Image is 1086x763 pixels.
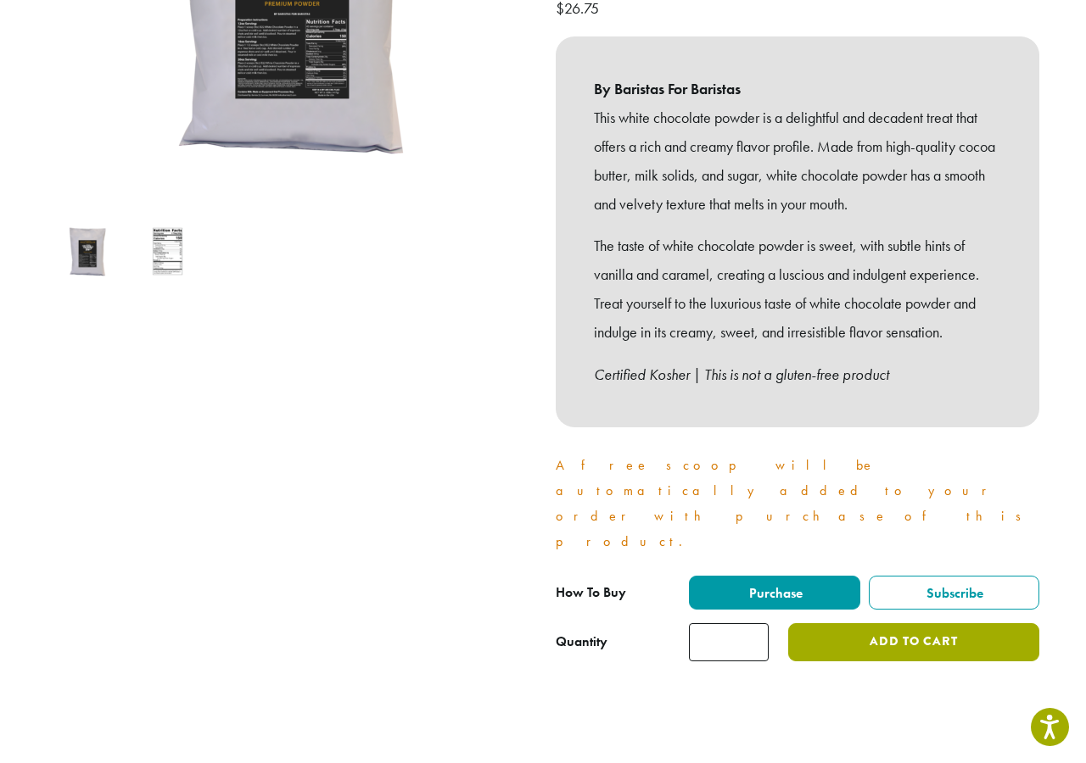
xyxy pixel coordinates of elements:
input: Product quantity [689,623,769,661]
a: A free scoop will be automatically added to your order with purchase of this product. [556,456,1033,550]
img: Barista 22 Sweet Ground White Chocolate Powder [53,218,120,285]
div: Quantity [556,632,607,652]
span: Subscribe [924,584,983,602]
img: Barista 22 White Chocolate Powder (3.125 lb bag) - Image 2 [134,218,201,285]
p: The taste of white chocolate powder is sweet, with subtle hints of vanilla and caramel, creating ... [594,231,1001,346]
b: By Baristas For Baristas [594,75,1001,103]
span: How To Buy [556,583,626,601]
span: Purchase [747,584,803,602]
p: This white chocolate powder is a delightful and decadent treat that offers a rich and creamy flav... [594,103,1001,218]
em: Certified Kosher | This is not a gluten-free product [594,365,889,384]
button: Add to cart [788,623,1039,661]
